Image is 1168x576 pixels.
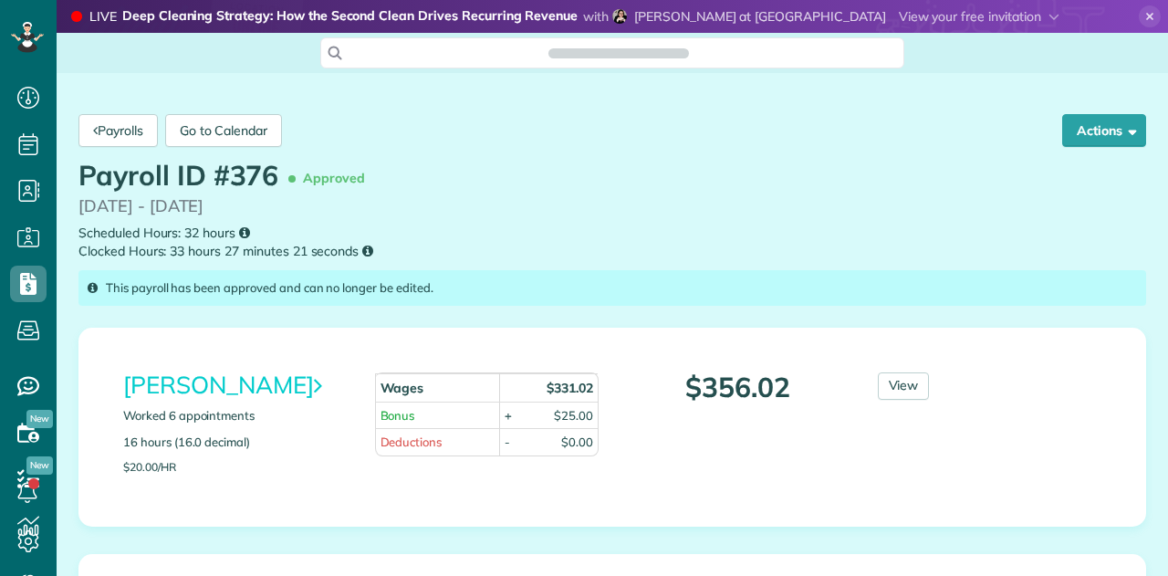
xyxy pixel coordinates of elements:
[375,402,500,429] td: Bonus
[123,370,321,400] a: [PERSON_NAME]
[375,428,500,456] td: Deductions
[78,161,373,194] h1: Payroll ID #376
[26,456,53,475] span: New
[123,461,348,473] p: $20.00/hr
[122,7,578,26] strong: Deep Cleaning Strategy: How the Second Clean Drives Recurring Revenue
[26,410,53,428] span: New
[78,224,1146,261] small: Scheduled Hours: 32 hours Clocked Hours: 33 hours 27 minutes 21 seconds
[567,44,670,62] span: Search ZenMaid…
[123,434,348,451] p: 16 hours (16.0 decimal)
[561,434,593,451] div: $0.00
[505,434,510,451] div: -
[292,162,372,194] span: Approved
[626,372,850,403] p: $356.02
[123,407,348,424] p: Worked 6 appointments
[612,9,627,24] img: beth-eldredge-a5cc9a71fb1d8fab7c4ee739256b8bd288b61453731f163689eb4f94e1bbedc0.jpg
[547,380,593,396] strong: $331.02
[554,407,593,424] div: $25.00
[165,114,282,147] a: Go to Calendar
[505,407,512,424] div: +
[78,270,1146,306] div: This payroll has been approved and can no longer be edited.
[878,372,930,400] a: View
[78,114,158,147] a: Payrolls
[1062,114,1146,147] button: Actions
[634,8,886,25] span: [PERSON_NAME] at [GEOGRAPHIC_DATA]
[583,8,609,25] span: with
[381,380,424,396] strong: Wages
[78,194,1146,219] p: [DATE] - [DATE]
